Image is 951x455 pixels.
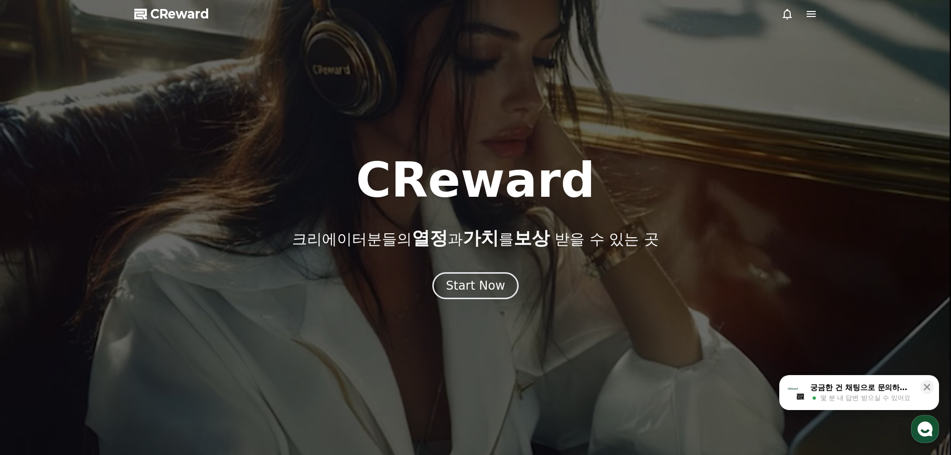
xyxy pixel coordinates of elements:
a: CReward [134,6,209,22]
p: 크리에이터분들의 과 를 받을 수 있는 곳 [292,228,658,248]
span: 가치 [463,228,499,248]
a: Start Now [432,282,519,292]
span: 열정 [412,228,448,248]
span: 보상 [514,228,550,248]
h1: CReward [356,156,595,204]
button: Start Now [432,272,519,299]
div: Start Now [446,278,505,294]
span: CReward [150,6,209,22]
